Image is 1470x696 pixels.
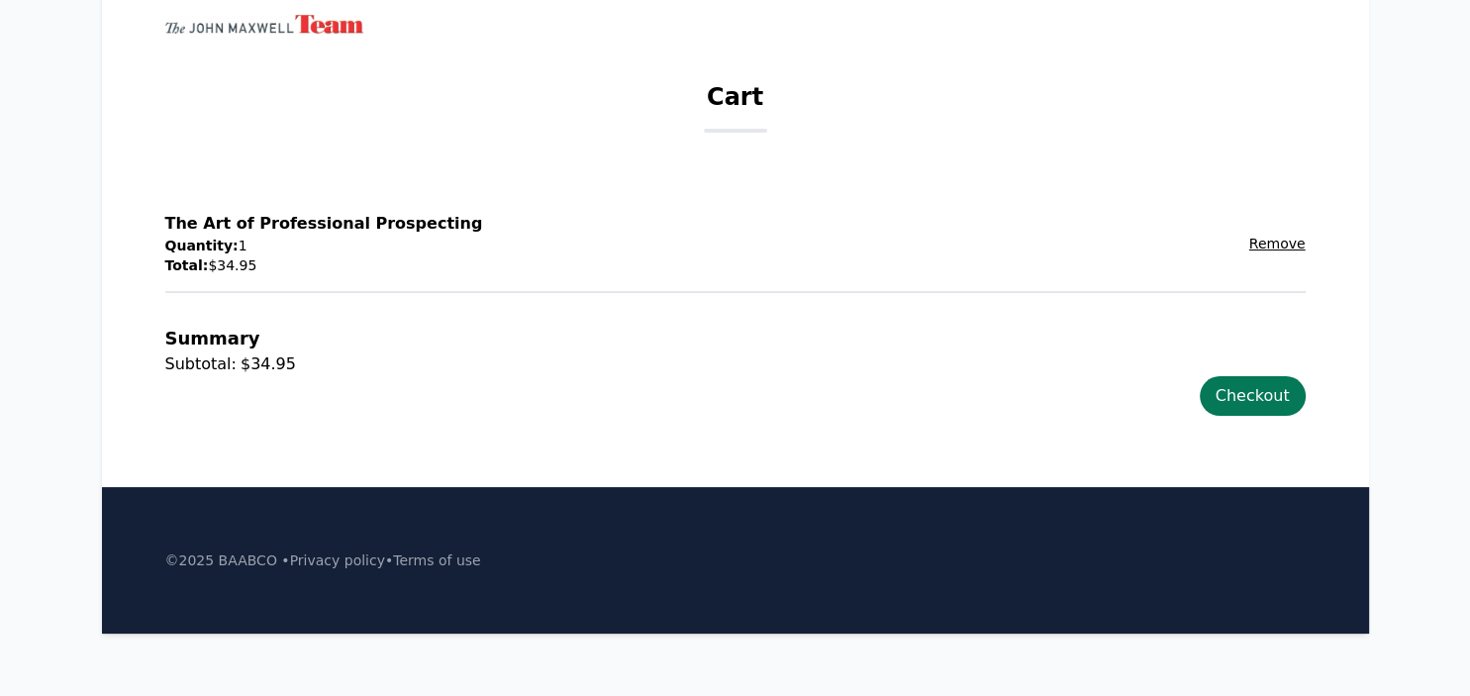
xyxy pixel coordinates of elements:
span: Total: [165,257,209,273]
p: 1 [165,236,1245,255]
p: ©2025 BAABCO • • [165,550,481,570]
a: Privacy policy [290,552,385,568]
div: Summary [165,325,1306,352]
a: Checkout [1200,376,1306,416]
p: The Art of Professional Prospecting [165,212,1245,236]
a: Terms of use [393,552,480,568]
span: Quantity: [165,238,239,253]
div: Subtotal: [165,352,241,376]
h1: Cart [707,81,763,129]
div: $34.95 [241,352,296,376]
button: Remove [1249,234,1306,253]
img: John Maxwell [165,15,363,34]
p: $34.95 [165,255,1245,275]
